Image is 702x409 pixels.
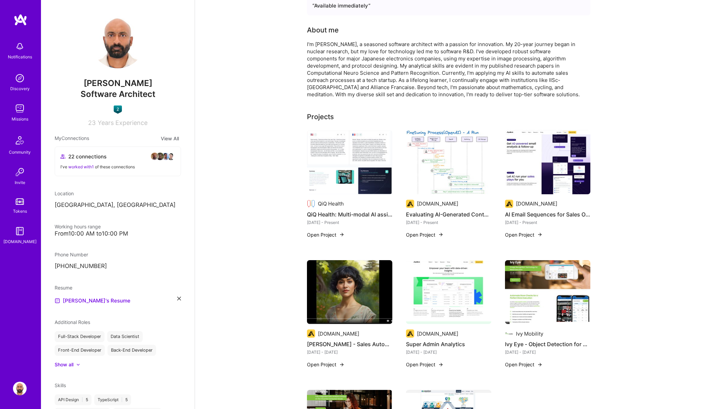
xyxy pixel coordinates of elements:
[94,394,131,405] div: TypeScript 5
[12,132,28,149] img: Community
[339,362,345,367] img: arrow-right
[81,89,155,99] span: Software Architect
[307,219,392,226] div: [DATE] - Present
[3,238,37,245] div: [DOMAIN_NAME]
[55,224,101,229] span: Working hours range
[12,115,28,123] div: Missions
[88,119,96,126] span: 23
[406,349,491,356] div: [DATE] - [DATE]
[505,340,590,349] h4: Ivy Eye - Object Detection for Retail Execution
[55,297,130,305] a: [PERSON_NAME]'s Resume
[13,102,27,115] img: teamwork
[107,331,143,342] div: Data Scientist
[406,231,444,238] button: Open Project
[13,382,27,395] img: User Avatar
[505,200,513,208] img: Company logo
[406,219,491,226] div: [DATE] - Present
[406,329,414,338] img: Company logo
[505,349,590,356] div: [DATE] - [DATE]
[307,112,334,122] div: Projects
[307,200,315,208] img: Company logo
[537,362,543,367] img: arrow-right
[55,262,181,270] p: [PHONE_NUMBER]
[406,130,491,194] img: Evaluating AI-Generated Content at Scale - LLMOps
[55,382,66,388] span: Skills
[417,200,458,207] div: [DOMAIN_NAME]
[15,179,25,186] div: Invite
[14,14,27,26] img: logo
[98,119,148,126] span: Years Experience
[307,260,392,324] img: Curious Curie - Sales Automation Through Motion Picture
[55,230,181,237] div: From 10:00 AM to 10:00 PM
[8,53,32,60] div: Notifications
[55,190,181,197] div: Location
[307,340,392,349] h4: [PERSON_NAME] - Sales Automation Through Motion Picture
[55,78,181,88] span: [PERSON_NAME]
[11,382,28,395] a: User Avatar
[60,163,175,170] div: I've of these connections
[307,25,339,35] div: Tell us a little about yourself
[307,349,392,356] div: [DATE] - [DATE]
[406,361,444,368] button: Open Project
[406,340,491,349] h4: Super Admin Analytics
[307,25,339,35] div: About me
[55,319,90,325] span: Additional Roles
[318,200,344,207] div: QiQ Health
[167,152,175,160] img: avatar
[159,135,181,142] button: View All
[516,200,557,207] div: [DOMAIN_NAME]
[312,2,585,10] div: “ Available immediately ”
[55,201,181,209] p: [GEOGRAPHIC_DATA], [GEOGRAPHIC_DATA]
[55,331,104,342] div: Full-Stack Developer
[307,41,580,98] div: I'm [PERSON_NAME], a seasoned software architect with a passion for innovation. My 20-year journe...
[307,130,392,194] img: QiQ Health: Multi-modal AI assistant for physicians and healthcare professionals
[339,232,345,237] img: arrow-right
[60,154,66,159] i: icon Collaborator
[13,165,27,179] img: Invite
[10,85,30,92] div: Discovery
[177,297,181,300] i: icon Close
[406,200,414,208] img: Company logo
[406,260,491,324] img: Super Admin Analytics
[505,260,590,324] img: Ivy Eye - Object Detection for Retail Execution
[406,210,491,219] h4: Evaluating AI-Generated Content at Scale - LLMOps
[151,152,159,160] img: avatar
[55,394,92,405] div: API Design 5
[162,152,170,160] img: avatar
[505,210,590,219] h4: AI Email Sequences for Sales Outreach
[505,361,543,368] button: Open Project
[68,153,107,160] span: 22 connections
[55,135,89,142] span: My Connections
[16,198,24,205] img: tokens
[55,298,60,304] img: Resume
[505,329,513,338] img: Company logo
[307,361,345,368] button: Open Project
[505,219,590,226] div: [DATE] - Present
[55,252,88,257] span: Phone Number
[55,345,105,356] div: Front-End Developer
[90,14,145,68] img: User Avatar
[13,224,27,238] img: guide book
[82,397,83,403] span: |
[13,208,27,215] div: Tokens
[438,232,444,237] img: arrow-right
[9,149,31,156] div: Community
[13,40,27,53] img: bell
[55,146,181,176] button: 22 connectionsavataravataravataravatarI've worked with1 of these connections
[55,285,72,291] span: Resume
[108,345,156,356] div: Back-End Developer
[505,130,590,194] img: AI Email Sequences for Sales Outreach
[438,362,444,367] img: arrow-right
[156,152,164,160] img: avatar
[307,329,315,338] img: Company logo
[537,232,543,237] img: arrow-right
[307,231,345,238] button: Open Project
[307,210,392,219] h4: QiQ Health: Multi-modal AI assistant for physicians and healthcare professionals
[55,361,73,368] div: Show all
[68,164,94,169] span: worked with 1
[121,397,123,403] span: |
[505,231,543,238] button: Open Project
[13,71,27,85] img: discovery
[516,330,543,337] div: Ivy Mobility
[318,330,359,337] div: [DOMAIN_NAME]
